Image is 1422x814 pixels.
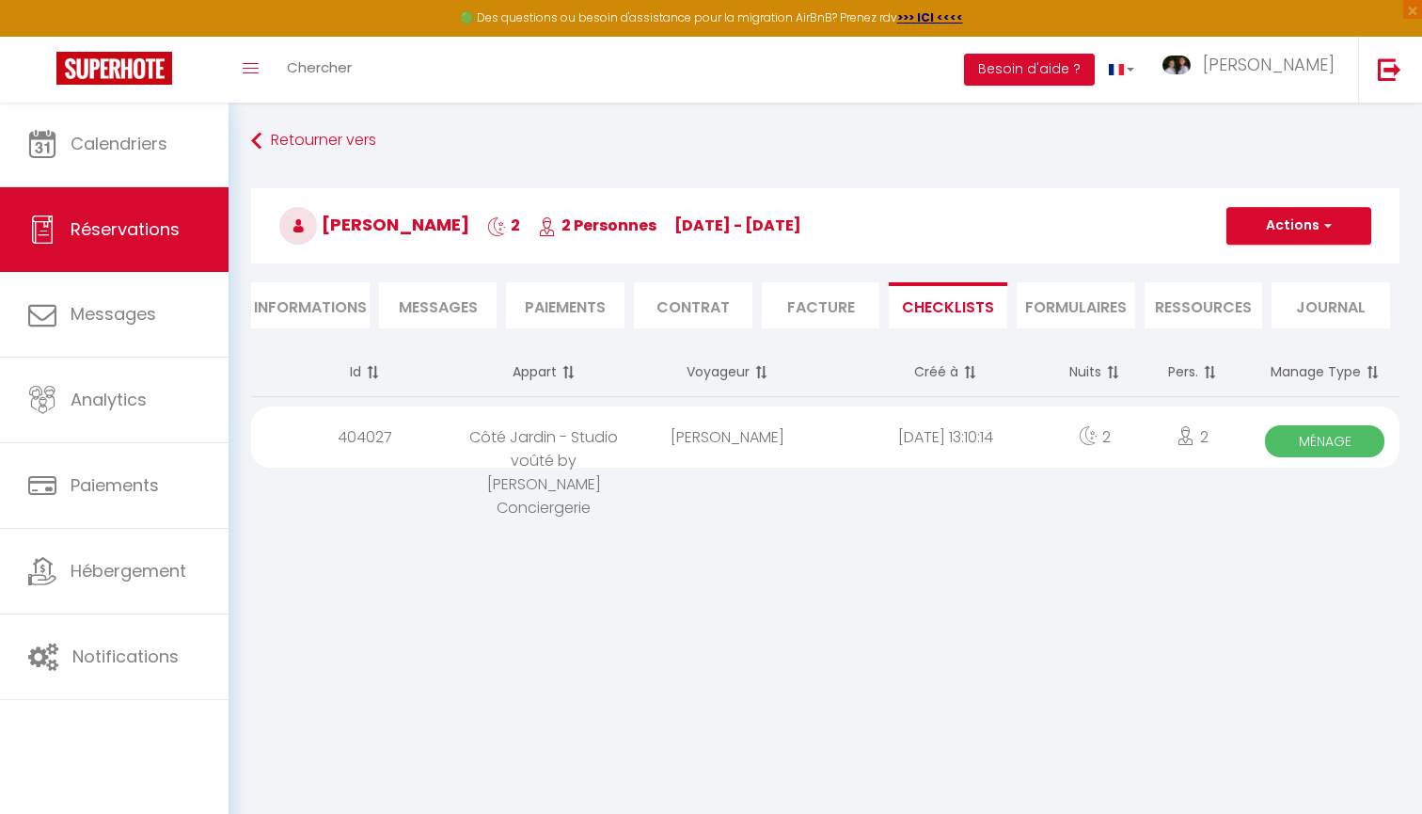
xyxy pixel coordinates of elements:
[619,407,837,468] div: [PERSON_NAME]
[287,57,352,77] span: Chercher
[399,296,478,318] span: Messages
[964,54,1095,86] button: Besoin d'aide ?
[487,215,520,236] span: 2
[71,302,156,326] span: Messages
[72,645,179,668] span: Notifications
[71,473,159,497] span: Paiements
[619,347,837,397] th: Voyageur
[251,282,370,328] li: Informations
[71,132,167,155] span: Calendriers
[1017,282,1135,328] li: FORMULAIRES
[1162,56,1191,74] img: ...
[837,407,1055,468] div: [DATE] 13:10:14
[1272,282,1390,328] li: Journal
[469,347,619,397] th: Appart
[674,215,801,236] span: [DATE] - [DATE]
[1055,407,1135,468] div: 2
[1148,37,1358,103] a: ... [PERSON_NAME]
[1226,207,1371,245] button: Actions
[251,124,1399,158] a: Retourner vers
[634,282,752,328] li: Contrat
[340,362,361,381] span: Id
[1135,407,1250,468] div: 2
[1055,347,1135,397] th: Nuits
[897,9,963,25] a: >>> ICI <<<<
[279,213,469,236] span: [PERSON_NAME]
[889,282,1007,328] li: CHECKLISTS
[1378,57,1401,81] img: logout
[273,37,366,103] a: Chercher
[469,407,619,468] div: Côté Jardin - Studio voûté by [PERSON_NAME] Conciergerie
[71,388,147,411] span: Analytics
[56,52,172,85] img: Super Booking
[506,282,624,328] li: Paiements
[1145,282,1263,328] li: Ressources
[837,347,1055,397] th: Créé à
[538,215,656,236] span: 2 Personnes
[1135,347,1250,397] th: Pers.
[1250,347,1399,397] th: Manage Type
[251,407,469,468] div: 404027
[1203,53,1335,76] span: [PERSON_NAME]
[71,217,180,241] span: Réservations
[762,282,880,328] li: Facture
[71,559,186,583] span: Hébergement
[1265,425,1384,457] span: Ménage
